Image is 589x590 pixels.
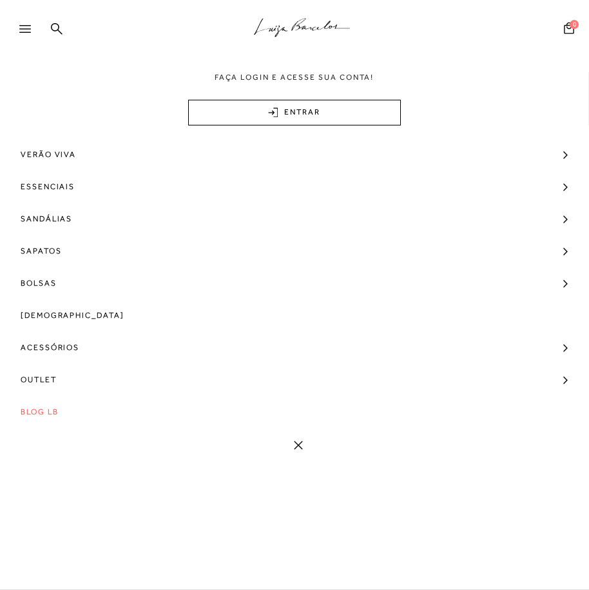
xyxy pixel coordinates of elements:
span: Verão Viva [21,138,76,171]
span: [DEMOGRAPHIC_DATA] [21,299,124,331]
span: Bolsas [21,267,57,299]
a: ENTRAR [188,100,401,125]
span: Sandálias [21,203,72,235]
span: Acessórios [21,331,79,364]
span: Outlet [21,364,57,396]
button: 0 [560,21,578,39]
span: Essenciais [21,171,75,203]
span: 0 [570,20,579,29]
span: Sapatos [21,235,61,267]
span: BLOG LB [21,396,58,428]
